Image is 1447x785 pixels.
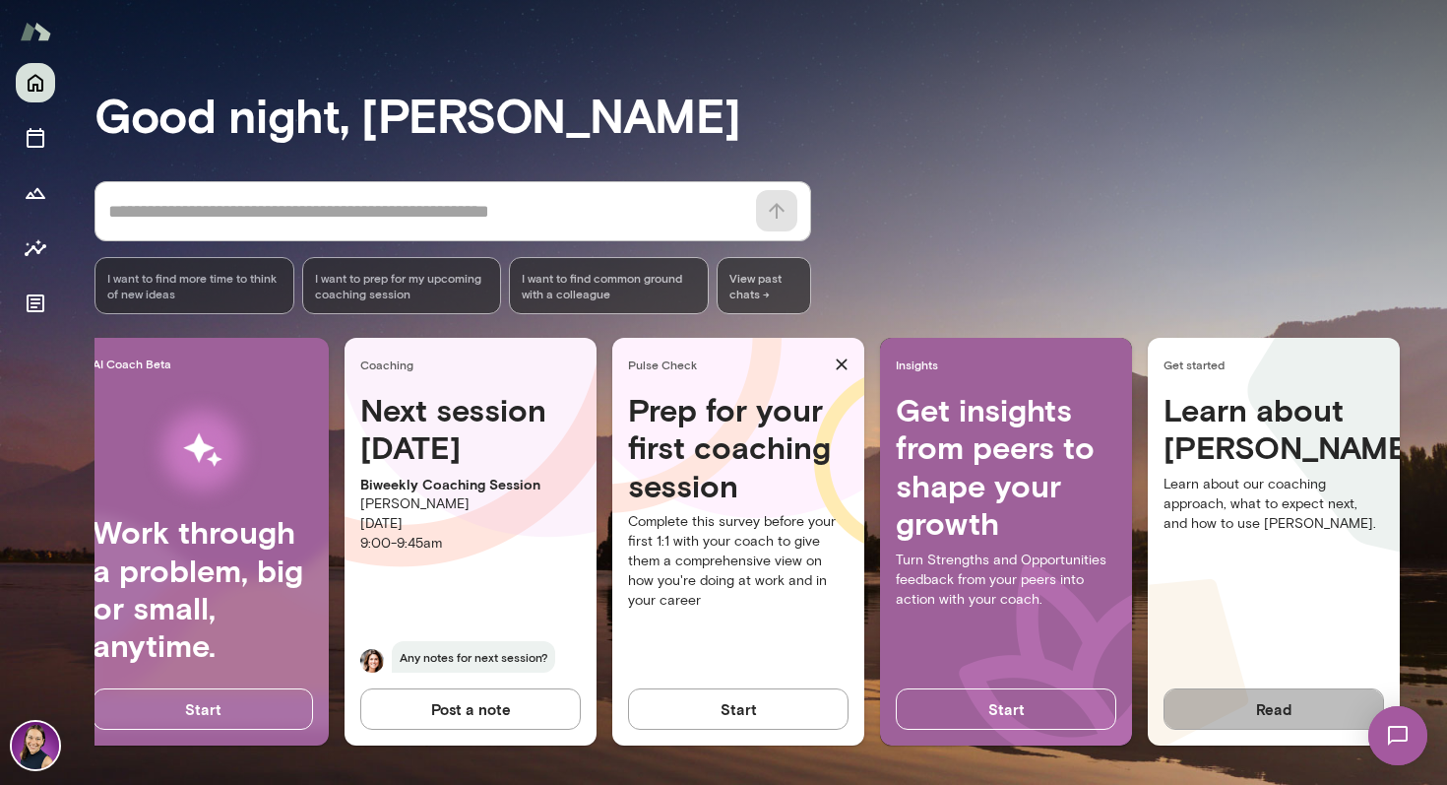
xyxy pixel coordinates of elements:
span: AI Coach Beta [93,356,321,371]
button: Insights [16,229,55,268]
span: Get started [1164,357,1392,372]
button: Read [1164,688,1384,730]
p: Turn Strengths and Opportunities feedback from your peers into action with your coach. [896,551,1116,610]
div: I want to find more time to think of new ideas [94,257,294,314]
p: [DATE] [360,514,581,534]
img: Mento [20,13,51,50]
span: Insights [896,357,1124,372]
span: I want to prep for my upcoming coaching session [315,270,489,301]
button: Start [628,688,849,730]
p: [PERSON_NAME] [360,494,581,514]
button: Home [16,63,55,102]
h4: Work through a problem, big or small, anytime. [93,513,313,665]
h4: Learn about [PERSON_NAME] [1164,391,1384,467]
h3: Good night, [PERSON_NAME] [94,87,1447,142]
span: Pulse Check [628,357,827,372]
p: Learn about our coaching approach, what to expect next, and how to use [PERSON_NAME]. [1164,475,1384,534]
span: I want to find common ground with a colleague [522,270,696,301]
button: Documents [16,284,55,323]
p: Complete this survey before your first 1:1 with your coach to give them a comprehensive view on h... [628,512,849,611]
img: AI Workflows [115,388,290,513]
span: I want to find more time to think of new ideas [107,270,282,301]
h4: Next session [DATE] [360,391,581,467]
h4: Prep for your first coaching session [628,391,849,504]
button: Sessions [16,118,55,158]
img: Gwen [360,649,384,673]
span: Coaching [360,357,589,372]
div: I want to find common ground with a colleague [509,257,709,314]
span: Any notes for next session? [392,641,555,673]
div: I want to prep for my upcoming coaching session [302,257,502,314]
button: Post a note [360,688,581,730]
h4: Get insights from peers to shape your growth [896,391,1116,543]
button: Start [93,688,313,730]
img: Rehana Manejwala [12,722,59,769]
span: View past chats -> [717,257,811,314]
button: Growth Plan [16,173,55,213]
button: Start [896,688,1116,730]
p: Biweekly Coaching Session [360,475,581,494]
p: 9:00 - 9:45am [360,534,581,554]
